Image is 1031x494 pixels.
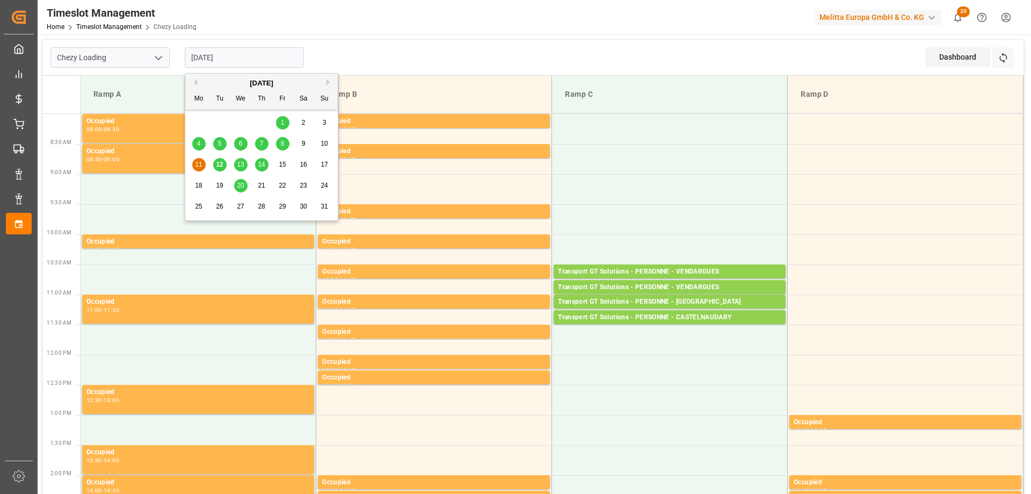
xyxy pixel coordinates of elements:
button: Next Month [326,79,333,85]
div: Choose Sunday, August 17th, 2025 [318,158,331,171]
div: - [102,157,104,162]
div: 11:00 [322,307,338,312]
span: 2 [302,119,306,126]
span: 11:30 AM [47,320,71,326]
div: Melitta Europa GmbH & Co. KG [815,10,941,25]
div: 11:15 [339,307,355,312]
div: Occupied [322,327,546,338]
span: 24 [321,182,328,189]
div: Occupied [86,116,310,127]
div: 09:45 [339,217,355,222]
div: Pallets: 6,TU: 1022,City: [GEOGRAPHIC_DATA],Arrival: [DATE] 00:00:00 [558,323,781,332]
div: Pallets: 4,TU: 308,City: [GEOGRAPHIC_DATA],Arrival: [DATE] 00:00:00 [558,293,781,302]
div: Tu [213,92,227,106]
span: 4 [197,140,201,147]
span: 8 [281,140,285,147]
div: Choose Tuesday, August 26th, 2025 [213,200,227,213]
div: - [338,383,339,388]
div: - [102,247,104,252]
div: Choose Monday, August 25th, 2025 [192,200,206,213]
div: Occupied [322,206,546,217]
div: 14:00 [794,488,809,493]
div: Choose Thursday, August 28th, 2025 [255,200,268,213]
div: Occupied [322,237,546,247]
span: 28 [258,203,265,210]
div: Occupied [322,146,546,157]
div: Ramp D [796,84,1014,104]
div: Occupied [86,447,310,458]
div: Ramp B [325,84,543,104]
span: 8:30 AM [50,139,71,145]
div: Occupied [86,237,310,247]
div: Sa [297,92,310,106]
div: Occupied [322,297,546,307]
div: - [338,488,339,493]
div: 12:30 [339,383,355,388]
div: 11:00 [86,307,102,312]
div: Transport GT Solutions - PERSONNE - VENDARGUES [558,267,781,277]
div: [DATE] [185,78,338,89]
span: 25 [195,203,202,210]
div: Choose Monday, August 4th, 2025 [192,137,206,151]
div: 13:00 [794,428,809,433]
div: Occupied [794,477,1017,488]
div: - [338,307,339,312]
div: Choose Monday, August 18th, 2025 [192,179,206,192]
div: 13:30 [86,458,102,463]
div: Pallets: 10,TU: 98,City: [GEOGRAPHIC_DATA],Arrival: [DATE] 00:00:00 [558,307,781,317]
div: Dashboard [926,47,990,67]
div: Choose Wednesday, August 13th, 2025 [234,158,248,171]
div: 12:15 [322,383,338,388]
div: We [234,92,248,106]
div: 11:30 [104,307,119,312]
span: 12:30 PM [47,380,71,386]
span: 21 [258,182,265,189]
span: 23 [300,182,307,189]
span: 12 [216,161,223,168]
div: - [102,398,104,403]
div: Choose Saturday, August 16th, 2025 [297,158,310,171]
div: Occupied [322,357,546,368]
div: Transport GT Solutions - PERSONNE - [GEOGRAPHIC_DATA] [558,297,781,307]
div: 10:00 [86,247,102,252]
div: 12:15 [339,368,355,373]
div: Choose Sunday, August 3rd, 2025 [318,116,331,130]
div: - [338,247,339,252]
div: Choose Tuesday, August 12th, 2025 [213,158,227,171]
div: Choose Sunday, August 31st, 2025 [318,200,331,213]
div: Occupied [322,267,546,277]
div: Choose Saturday, August 30th, 2025 [297,200,310,213]
span: 12:00 PM [47,350,71,356]
a: Home [47,23,64,31]
div: Choose Sunday, August 24th, 2025 [318,179,331,192]
div: 11:30 [322,338,338,342]
span: 30 [300,203,307,210]
div: - [338,277,339,282]
button: Help Center [970,5,994,30]
div: Pallets: 7,TU: 168,City: [GEOGRAPHIC_DATA],Arrival: [DATE] 00:00:00 [558,277,781,287]
div: Choose Thursday, August 7th, 2025 [255,137,268,151]
div: Choose Saturday, August 23rd, 2025 [297,179,310,192]
span: 18 [195,182,202,189]
div: Occupied [86,477,310,488]
div: - [338,338,339,342]
div: - [338,368,339,373]
span: 11:00 AM [47,290,71,296]
button: open menu [150,49,166,66]
div: Choose Tuesday, August 19th, 2025 [213,179,227,192]
div: Transport GT Solutions - PERSONNE - CASTELNAUDARY [558,312,781,323]
span: 2:00 PM [50,470,71,476]
div: 10:15 [104,247,119,252]
span: 10:00 AM [47,230,71,235]
span: 10:30 AM [47,260,71,266]
div: 14:00 [104,458,119,463]
span: 9:30 AM [50,199,71,205]
div: - [102,307,104,312]
div: 14:15 [811,488,826,493]
span: 29 [279,203,286,210]
div: 08:30 [86,157,102,162]
div: 09:00 [104,157,119,162]
span: 31 [321,203,328,210]
div: Fr [276,92,289,106]
div: 08:30 [104,127,119,132]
